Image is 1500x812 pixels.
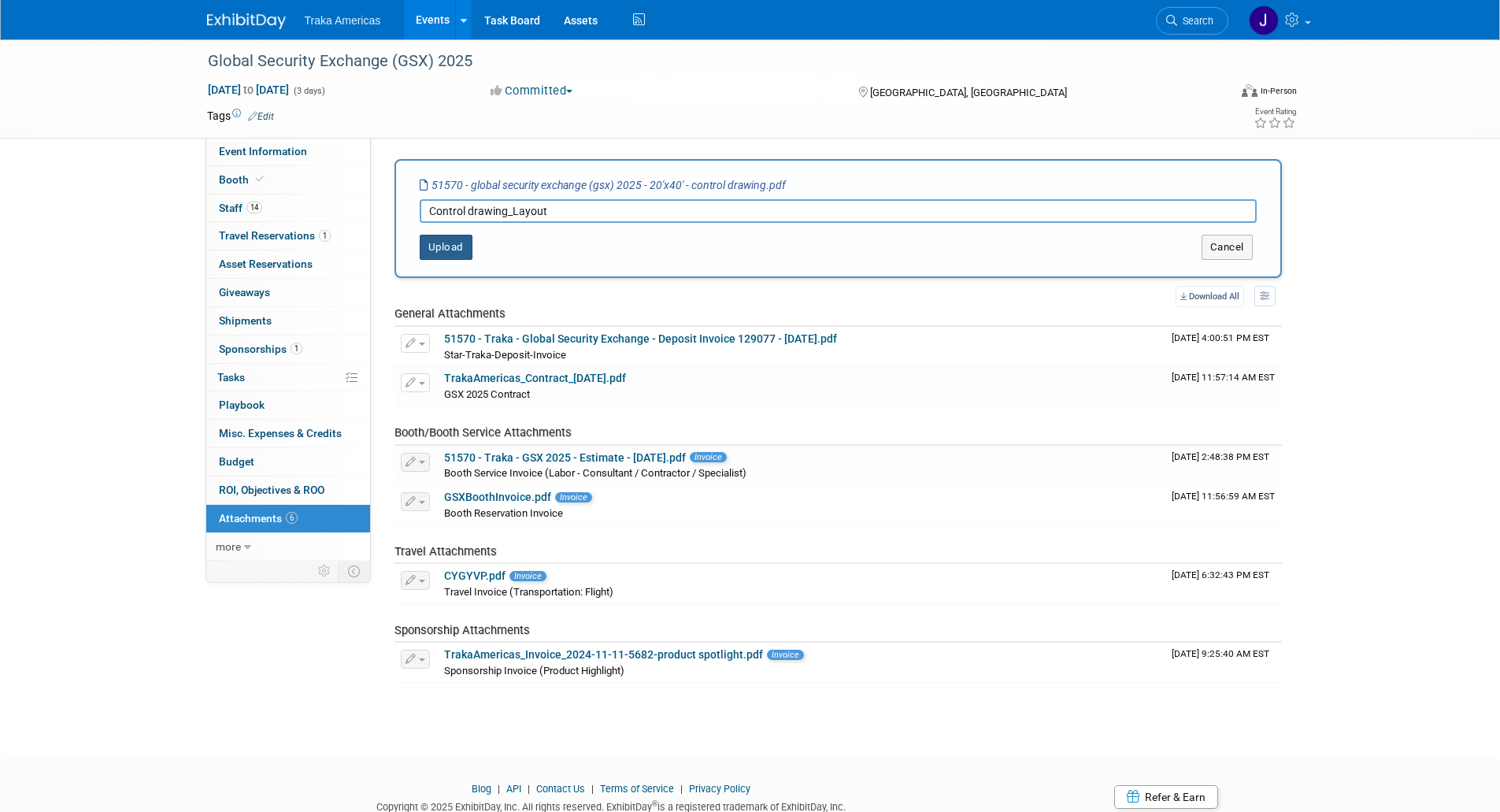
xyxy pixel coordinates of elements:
[485,83,579,99] button: Committed
[1242,84,1257,97] img: Format-Inperson.png
[1254,108,1296,116] div: Event Rating
[444,372,626,384] a: TrakaAmericas_Contract_[DATE].pdf
[246,202,262,213] span: 14
[1165,327,1282,366] td: Upload Timestamp
[206,336,370,363] a: Sponsorships1
[444,332,837,345] a: 51570 - Traka - Global Security Exchange - Deposit Invoice 129077 - [DATE].pdf
[206,448,370,476] a: Budget
[394,544,497,558] span: Travel Attachments
[1165,643,1282,682] td: Upload Timestamp
[219,229,331,242] span: Travel Reservations
[248,111,274,122] a: Edit
[444,665,624,677] span: Sponsorship Invoice (Product Highlight)
[219,484,324,496] span: ROI, Objectives & ROO
[1202,235,1253,260] button: Cancel
[690,452,727,462] span: Invoice
[219,258,313,270] span: Asset Reservations
[676,783,687,795] span: |
[870,87,1067,98] span: [GEOGRAPHIC_DATA], [GEOGRAPHIC_DATA]
[292,86,325,96] span: (3 days)
[1165,366,1282,406] td: Upload Timestamp
[216,540,241,553] span: more
[444,349,566,361] span: Star-Traka-Deposit-Invoice
[1176,286,1244,307] a: Download All
[1165,564,1282,603] td: Upload Timestamp
[536,783,585,795] a: Contact Us
[207,13,286,29] img: ExhibitDay
[394,623,530,637] span: Sponsorship Attachments
[444,467,746,479] span: Booth Service Invoice (Labor - Consultant / Contractor / Specialist)
[219,145,307,158] span: Event Information
[444,586,613,598] span: Travel Invoice (Transportation: Flight)
[219,202,262,214] span: Staff
[444,388,530,400] span: GSX 2025 Contract
[207,108,274,124] td: Tags
[219,512,298,525] span: Attachments
[1172,372,1275,383] span: Upload Timestamp
[305,14,381,27] span: Traka Americas
[1165,446,1282,485] td: Upload Timestamp
[652,799,657,808] sup: ®
[1249,6,1279,35] img: Jamie Saenz
[509,571,546,581] span: Invoice
[1172,569,1269,580] span: Upload Timestamp
[256,175,264,184] i: Booth reservation complete
[206,222,370,250] a: Travel Reservations1
[207,83,290,97] span: [DATE] [DATE]
[444,491,551,503] a: GSXBoothInvoice.pdf
[319,230,331,242] span: 1
[219,343,302,355] span: Sponsorships
[587,783,598,795] span: |
[206,533,370,561] a: more
[311,561,339,581] td: Personalize Event Tab Strip
[219,455,254,468] span: Budget
[1156,7,1228,35] a: Search
[206,138,370,165] a: Event Information
[420,235,472,260] button: Upload
[241,83,256,96] span: to
[394,425,572,439] span: Booth/Booth Service Attachments
[219,399,265,411] span: Playbook
[206,391,370,419] a: Playbook
[1260,85,1297,97] div: In-Person
[444,507,563,519] span: Booth Reservation Invoice
[219,427,342,439] span: Misc. Expenses & Credits
[206,279,370,306] a: Giveaways
[206,250,370,278] a: Asset Reservations
[472,783,491,795] a: Blog
[206,505,370,532] a: Attachments6
[1114,785,1218,809] a: Refer & Earn
[206,166,370,194] a: Booth
[206,420,370,447] a: Misc. Expenses & Credits
[1172,451,1269,462] span: Upload Timestamp
[1135,82,1298,106] div: Event Format
[1172,648,1269,659] span: Upload Timestamp
[206,364,370,391] a: Tasks
[217,371,245,384] span: Tasks
[219,314,272,327] span: Shipments
[219,286,270,298] span: Giveaways
[286,512,298,524] span: 6
[444,648,763,661] a: TrakaAmericas_Invoice_2024-11-11-5682-product spotlight.pdf
[689,783,750,795] a: Privacy Policy
[555,492,592,502] span: Invoice
[338,561,370,581] td: Toggle Event Tabs
[1165,485,1282,525] td: Upload Timestamp
[444,569,506,582] a: CYGYVP.pdf
[206,195,370,222] a: Staff14
[506,783,521,795] a: API
[219,173,267,186] span: Booth
[394,306,506,321] span: General Attachments
[291,343,302,354] span: 1
[600,783,674,795] a: Terms of Service
[524,783,534,795] span: |
[420,199,1257,223] input: Enter description
[444,451,686,464] a: 51570 - Traka - GSX 2025 - Estimate - [DATE].pdf
[767,650,804,660] span: Invoice
[1177,15,1213,27] span: Search
[420,179,786,191] i: 51570 - global security exchange (gsx) 2025 - 20'x40' - control drawing.pdf
[206,307,370,335] a: Shipments
[494,783,504,795] span: |
[1172,332,1269,343] span: Upload Timestamp
[1172,491,1275,502] span: Upload Timestamp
